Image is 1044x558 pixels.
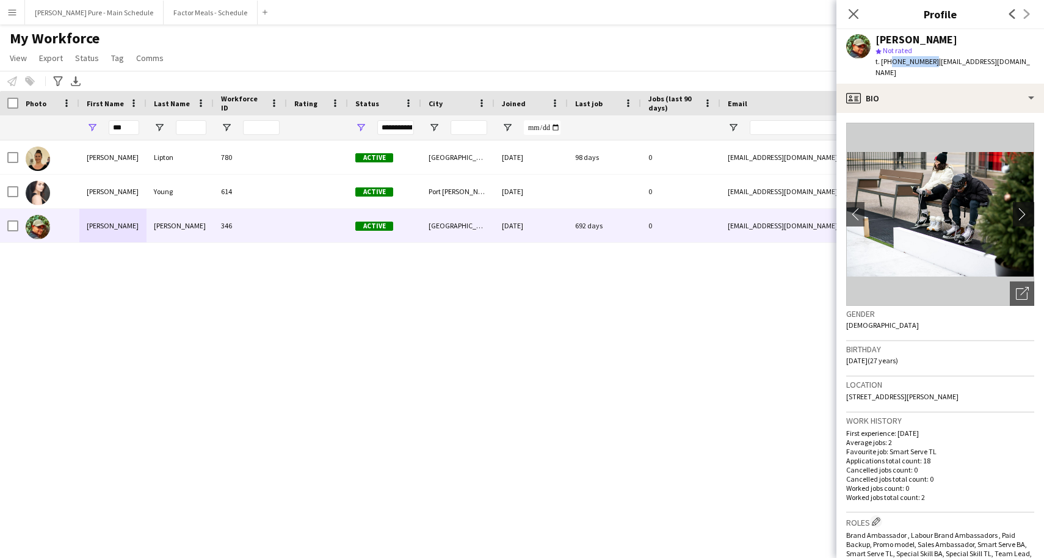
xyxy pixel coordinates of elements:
span: Status [355,99,379,108]
button: Open Filter Menu [154,122,165,133]
div: Young [147,175,214,208]
span: Last Name [154,99,190,108]
div: 0 [641,140,720,174]
input: Last Name Filter Input [176,120,206,135]
span: Workforce ID [221,94,265,112]
span: Email [728,99,747,108]
span: Export [39,53,63,63]
div: [EMAIL_ADDRESS][DOMAIN_NAME] [720,140,965,174]
img: Crew avatar or photo [846,123,1034,306]
div: 0 [641,209,720,242]
h3: Roles [846,515,1034,528]
input: First Name Filter Input [109,120,139,135]
div: Lipton [147,140,214,174]
h3: Location [846,379,1034,390]
app-action-btn: Advanced filters [51,74,65,89]
div: [DATE] [495,175,568,208]
img: Emmanuel Battaglia [26,215,50,239]
div: 614 [214,175,287,208]
button: Open Filter Menu [221,122,232,133]
div: [DATE] [495,140,568,174]
p: Favourite job: Smart Serve TL [846,447,1034,456]
div: 98 days [568,140,641,174]
span: My Workforce [10,29,100,48]
span: [DATE] (27 years) [846,356,898,365]
div: Port [PERSON_NAME] [421,175,495,208]
span: Active [355,153,393,162]
span: t. [PHONE_NUMBER] [875,57,939,66]
span: Last job [575,99,603,108]
button: Open Filter Menu [355,122,366,133]
div: [GEOGRAPHIC_DATA] [421,209,495,242]
span: | [EMAIL_ADDRESS][DOMAIN_NAME] [875,57,1030,77]
span: Jobs (last 90 days) [648,94,698,112]
a: View [5,50,32,66]
p: Worked jobs count: 0 [846,484,1034,493]
div: [PERSON_NAME] [79,140,147,174]
div: [EMAIL_ADDRESS][DOMAIN_NAME] [720,175,965,208]
p: Average jobs: 2 [846,438,1034,447]
a: Tag [106,50,129,66]
a: Comms [131,50,169,66]
div: 0 [641,175,720,208]
button: Open Filter Menu [87,122,98,133]
img: Emma Young [26,181,50,205]
button: [PERSON_NAME] Pure - Main Schedule [25,1,164,24]
h3: Gender [846,308,1034,319]
div: [GEOGRAPHIC_DATA] [421,140,495,174]
button: Open Filter Menu [502,122,513,133]
div: [EMAIL_ADDRESS][DOMAIN_NAME] [720,209,965,242]
h3: Work history [846,415,1034,426]
input: Email Filter Input [750,120,957,135]
div: [PERSON_NAME] [79,175,147,208]
p: First experience: [DATE] [846,429,1034,438]
span: Tag [111,53,124,63]
button: Open Filter Menu [728,122,739,133]
span: Comms [136,53,164,63]
button: Factor Meals - Schedule [164,1,258,24]
div: 780 [214,140,287,174]
input: City Filter Input [451,120,487,135]
span: Status [75,53,99,63]
div: [PERSON_NAME] [79,209,147,242]
p: Applications total count: 18 [846,456,1034,465]
h3: Profile [836,6,1044,22]
div: Bio [836,84,1044,113]
a: Export [34,50,68,66]
div: [PERSON_NAME] [147,209,214,242]
h3: Birthday [846,344,1034,355]
span: Active [355,187,393,197]
input: Joined Filter Input [524,120,560,135]
span: Joined [502,99,526,108]
span: First Name [87,99,124,108]
span: [STREET_ADDRESS][PERSON_NAME] [846,392,959,401]
input: Workforce ID Filter Input [243,120,280,135]
span: Rating [294,99,317,108]
span: Photo [26,99,46,108]
a: Status [70,50,104,66]
span: Not rated [883,46,912,55]
app-action-btn: Export XLSX [68,74,83,89]
div: [DATE] [495,209,568,242]
button: Open Filter Menu [429,122,440,133]
div: [PERSON_NAME] [875,34,957,45]
span: Active [355,222,393,231]
div: 346 [214,209,287,242]
p: Worked jobs total count: 2 [846,493,1034,502]
p: Cancelled jobs total count: 0 [846,474,1034,484]
span: City [429,99,443,108]
span: [DEMOGRAPHIC_DATA] [846,321,919,330]
div: Open photos pop-in [1010,281,1034,306]
p: Cancelled jobs count: 0 [846,465,1034,474]
div: 692 days [568,209,641,242]
span: View [10,53,27,63]
img: Emma Lipton [26,147,50,171]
